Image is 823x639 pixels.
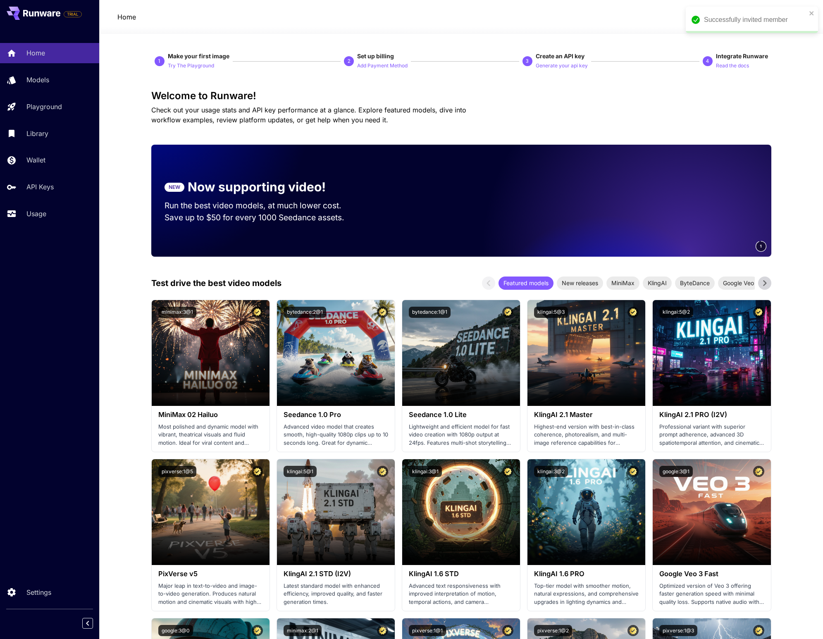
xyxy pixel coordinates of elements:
[753,625,764,636] button: Certified Model – Vetted for best performance and includes a commercial license.
[499,277,553,290] div: Featured models
[760,243,762,249] span: 1
[158,423,263,447] p: Most polished and dynamic model with vibrant, theatrical visuals and fluid motion. Ideal for vira...
[252,625,263,636] button: Certified Model – Vetted for best performance and includes a commercial license.
[252,466,263,477] button: Certified Model – Vetted for best performance and includes a commercial license.
[26,48,45,58] p: Home
[716,52,768,60] span: Integrate Runware
[557,279,603,287] span: New releases
[718,277,759,290] div: Google Veo
[88,616,99,631] div: Collapse sidebar
[536,60,588,70] button: Generate your api key
[659,411,764,419] h3: KlingAI 2.1 PRO (I2V)
[117,12,136,22] nav: breadcrumb
[158,625,193,636] button: google:3@0
[659,307,693,318] button: klingai:5@2
[502,307,513,318] button: Certified Model – Vetted for best performance and includes a commercial license.
[534,625,572,636] button: pixverse:1@2
[26,209,46,219] p: Usage
[675,277,715,290] div: ByteDance
[277,459,395,565] img: alt
[627,307,639,318] button: Certified Model – Vetted for best performance and includes a commercial license.
[409,307,451,318] button: bytedance:1@1
[409,411,513,419] h3: Seedance 1.0 Lite
[716,62,749,70] p: Read the docs
[653,300,771,406] img: alt
[409,582,513,606] p: Advanced text responsiveness with improved interpretation of motion, temporal actions, and camera...
[158,57,161,65] p: 1
[557,277,603,290] div: New releases
[643,279,672,287] span: KlingAI
[151,277,281,289] p: Test drive the best video models
[158,570,263,578] h3: PixVerse v5
[158,411,263,419] h3: MiniMax 02 Hailuo
[252,307,263,318] button: Certified Model – Vetted for best performance and includes a commercial license.
[284,423,388,447] p: Advanced video model that creates smooth, high-quality 1080p clips up to 10 seconds long. Great f...
[534,582,639,606] p: Top-tier model with smoother motion, natural expressions, and comprehensive upgrades in lighting ...
[26,129,48,138] p: Library
[357,60,408,70] button: Add Payment Method
[753,307,764,318] button: Certified Model – Vetted for best performance and includes a commercial license.
[284,570,388,578] h3: KlingAI 2.1 STD (I2V)
[534,466,568,477] button: klingai:3@2
[158,307,196,318] button: minimax:3@1
[402,300,520,406] img: alt
[706,57,709,65] p: 4
[26,155,45,165] p: Wallet
[402,459,520,565] img: alt
[502,466,513,477] button: Certified Model – Vetted for best performance and includes a commercial license.
[277,300,395,406] img: alt
[165,200,357,212] p: Run the best video models, at much lower cost.
[284,307,326,318] button: bytedance:2@1
[377,307,388,318] button: Certified Model – Vetted for best performance and includes a commercial license.
[165,212,357,224] p: Save up to $50 for every 1000 Seedance assets.
[659,466,693,477] button: google:3@1
[26,587,51,597] p: Settings
[169,184,180,191] p: NEW
[357,62,408,70] p: Add Payment Method
[627,625,639,636] button: Certified Model – Vetted for best performance and includes a commercial license.
[659,570,764,578] h3: Google Veo 3 Fast
[534,570,639,578] h3: KlingAI 1.6 PRO
[158,466,196,477] button: pixverse:1@5
[284,466,317,477] button: klingai:5@1
[809,10,815,17] button: close
[643,277,672,290] div: KlingAI
[536,62,588,70] p: Generate your api key
[82,618,93,629] button: Collapse sidebar
[527,300,645,406] img: alt
[117,12,136,22] p: Home
[188,178,326,196] p: Now supporting video!
[627,466,639,477] button: Certified Model – Vetted for best performance and includes a commercial license.
[168,52,229,60] span: Make your first image
[502,625,513,636] button: Certified Model – Vetted for best performance and includes a commercial license.
[409,570,513,578] h3: KlingAI 1.6 STD
[659,582,764,606] p: Optimized version of Veo 3 offering faster generation speed with minimal quality loss. Supports n...
[606,279,639,287] span: MiniMax
[409,423,513,447] p: Lightweight and efficient model for fast video creation with 1080p output at 24fps. Features mult...
[653,459,771,565] img: alt
[534,423,639,447] p: Highest-end version with best-in-class coherence, photorealism, and multi-image reference capabil...
[675,279,715,287] span: ByteDance
[284,625,322,636] button: minimax:2@1
[377,466,388,477] button: Certified Model – Vetted for best performance and includes a commercial license.
[151,106,466,124] span: Check out your usage stats and API key performance at a glance. Explore featured models, dive int...
[718,279,759,287] span: Google Veo
[284,582,388,606] p: Latest standard model with enhanced efficiency, improved quality, and faster generation times.
[377,625,388,636] button: Certified Model – Vetted for best performance and includes a commercial license.
[26,102,62,112] p: Playground
[64,11,81,17] span: TRIAL
[659,625,697,636] button: pixverse:1@3
[716,60,749,70] button: Read the docs
[534,307,568,318] button: klingai:5@3
[168,62,214,70] p: Try The Playground
[151,90,771,102] h3: Welcome to Runware!
[158,582,263,606] p: Major leap in text-to-video and image-to-video generation. Produces natural motion and cinematic ...
[26,75,49,85] p: Models
[409,466,442,477] button: klingai:3@1
[409,625,446,636] button: pixverse:1@1
[26,182,54,192] p: API Keys
[526,57,529,65] p: 3
[753,466,764,477] button: Certified Model – Vetted for best performance and includes a commercial license.
[536,52,584,60] span: Create an API key
[152,300,270,406] img: alt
